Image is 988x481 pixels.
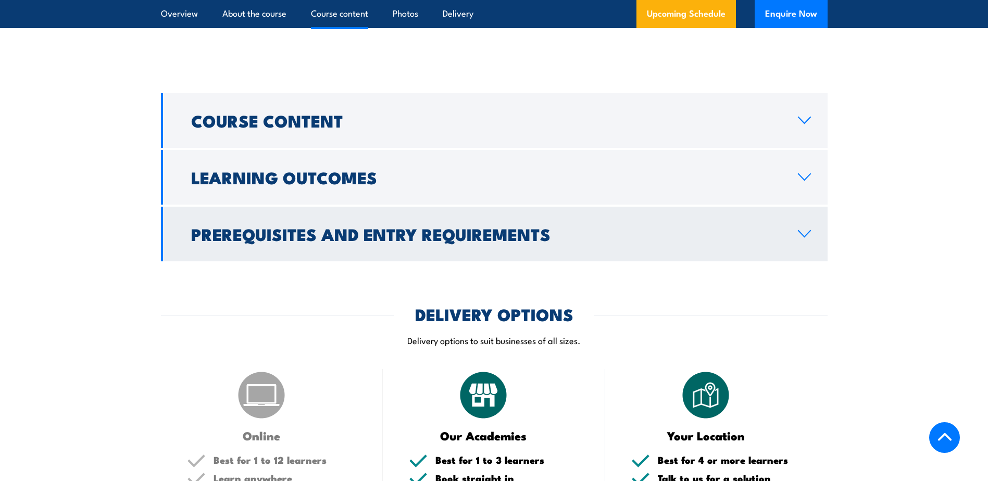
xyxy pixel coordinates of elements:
h3: Your Location [631,429,781,441]
h5: Best for 1 to 12 learners [214,455,357,465]
a: Learning Outcomes [161,150,828,205]
h3: Online [187,429,336,441]
h2: Learning Outcomes [191,170,781,184]
h5: Best for 4 or more learners [658,455,802,465]
a: Prerequisites and Entry Requirements [161,207,828,261]
h5: Best for 1 to 3 learners [435,455,579,465]
h3: Our Academies [409,429,558,441]
p: Delivery options to suit businesses of all sizes. [161,334,828,346]
a: Course Content [161,93,828,148]
h2: Prerequisites and Entry Requirements [191,226,781,241]
h2: DELIVERY OPTIONS [415,307,573,321]
h2: Course Content [191,113,781,128]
